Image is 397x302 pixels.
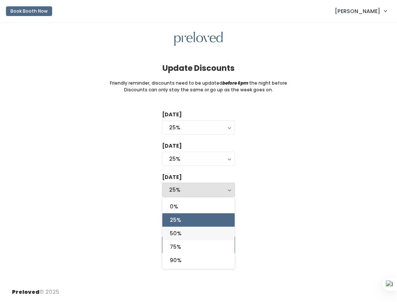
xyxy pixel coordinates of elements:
[170,202,178,211] span: 0%
[222,80,248,86] i: before 6pm
[12,282,59,296] div: © 2025
[327,3,394,19] a: [PERSON_NAME]
[170,243,181,251] span: 75%
[6,6,52,16] button: Book Booth Now
[335,7,380,15] span: [PERSON_NAME]
[169,186,228,194] div: 25%
[170,216,181,224] span: 25%
[169,123,228,132] div: 25%
[162,183,235,197] button: 25%
[170,229,181,237] span: 50%
[174,32,223,46] img: preloved logo
[162,64,235,72] h4: Update Discounts
[162,142,182,150] label: [DATE]
[162,173,182,181] label: [DATE]
[170,256,181,264] span: 90%
[169,155,228,163] div: 25%
[162,152,235,166] button: 25%
[12,288,39,296] span: Preloved
[124,86,273,93] small: Discounts can only stay the same or go up as the week goes on.
[110,80,287,86] small: Friendly reminder, discounts need to be updated the night before
[6,3,52,19] a: Book Booth Now
[162,111,182,119] label: [DATE]
[162,120,235,135] button: 25%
